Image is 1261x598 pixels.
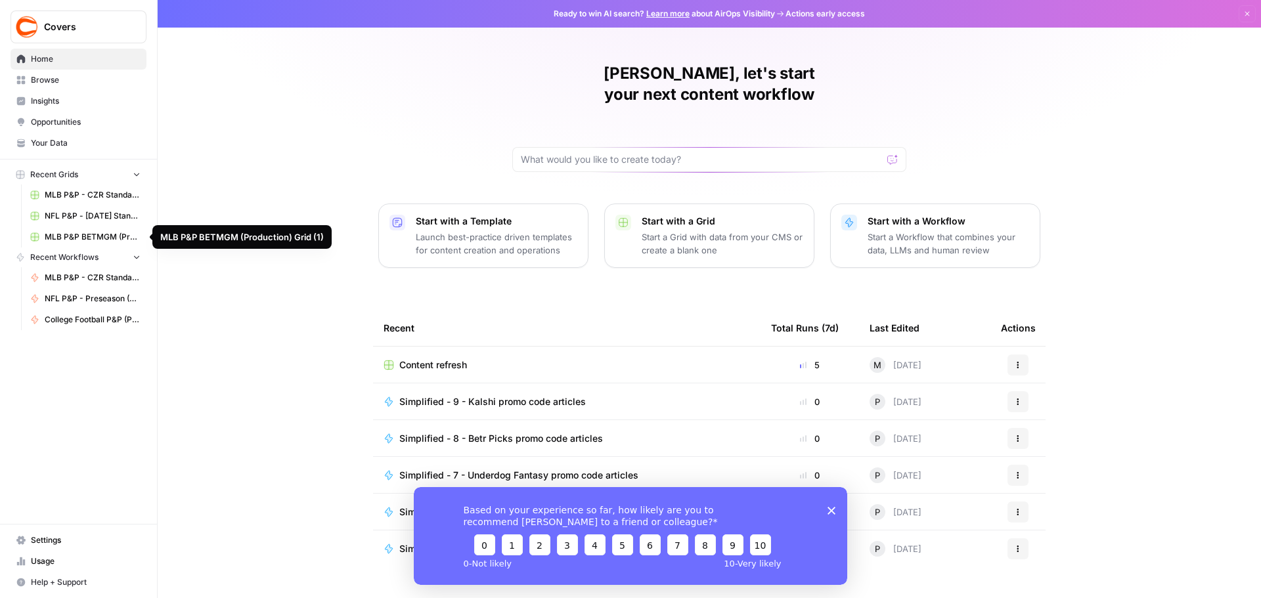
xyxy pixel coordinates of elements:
div: Total Runs (7d) [771,310,839,346]
button: Help + Support [11,572,146,593]
span: MLB P&P BETMGM (Production) Grid (1) [45,231,141,243]
a: Settings [11,530,146,551]
button: Recent Grids [11,165,146,184]
a: MLB P&P - CZR Standard (Production) Grid [24,184,146,205]
span: Actions early access [785,8,865,20]
span: Your Data [31,137,141,149]
div: [DATE] [870,467,921,483]
a: NFL P&P - Preseason (Production) [24,288,146,309]
div: [DATE] [870,357,921,373]
div: [DATE] [870,394,921,410]
iframe: Survey from AirOps [414,487,847,585]
a: Browse [11,70,146,91]
a: Insights [11,91,146,112]
p: Launch best-practice driven templates for content creation and operations [416,230,577,257]
div: 0 [771,395,849,408]
a: Simplified - 9 - Kalshi promo code articles [384,395,750,408]
a: MLB P&P BETMGM (Production) Grid (1) [24,226,146,247]
a: Content refresh [384,358,750,372]
p: Start with a Template [416,215,577,228]
span: NFL P&P - Preseason (Production) [45,293,141,305]
span: Browse [31,74,141,86]
a: Home [11,49,146,70]
span: Simplified - 7 - Underdog Fantasy promo code articles [399,469,638,482]
div: MLB P&P BETMGM (Production) Grid (1) [160,230,324,244]
span: Content refresh [399,358,467,372]
div: 5 [771,358,849,372]
input: What would you like to create today? [521,153,882,166]
span: M [874,358,881,372]
a: Simplified - 5 - Caesars Sportsbook promo code articles [384,542,750,555]
span: Home [31,53,141,65]
span: Recent Workflows [30,251,99,263]
button: Start with a GridStart a Grid with data from your CMS or create a blank one [604,203,814,268]
div: Recent [384,310,750,346]
span: Help + Support [31,576,141,588]
span: P [875,395,880,408]
span: Simplified - 6 - Fanatics Sportsbook promo articles [399,505,625,519]
span: P [875,542,880,555]
span: Simplified - 8 - Betr Picks promo code articles [399,432,603,445]
a: Your Data [11,133,146,154]
div: [DATE] [870,504,921,520]
div: 0 [771,432,849,445]
a: MLB P&P - CZR Standard (Production) [24,267,146,288]
span: Recent Grids [30,169,78,181]
p: Start with a Grid [642,215,803,228]
button: Start with a WorkflowStart a Workflow that combines your data, LLMs and human review [830,203,1040,268]
a: NFL P&P - [DATE] Standard (Production) Grid [24,205,146,226]
h1: [PERSON_NAME], let's start your next content workflow [512,63,906,105]
p: Start with a Workflow [868,215,1029,228]
div: [DATE] [870,431,921,446]
a: Simplified - 6 - Fanatics Sportsbook promo articles [384,505,750,519]
img: Covers Logo [15,15,39,39]
span: Usage [31,555,141,567]
button: Recent Workflows [11,247,146,267]
a: Simplified - 8 - Betr Picks promo code articles [384,432,750,445]
span: Insights [31,95,141,107]
div: 0 [771,469,849,482]
span: College Football P&P (Production) [45,314,141,326]
span: Simplified - 5 - Caesars Sportsbook promo code articles [399,542,647,555]
button: Workspace: Covers [11,11,146,43]
span: MLB P&P - CZR Standard (Production) [45,272,141,284]
span: Ready to win AI search? about AirOps Visibility [554,8,775,20]
span: Settings [31,534,141,546]
span: Covers [44,20,123,33]
div: [DATE] [870,541,921,557]
a: Learn more [646,9,690,18]
a: College Football P&P (Production) [24,309,146,330]
span: NFL P&P - [DATE] Standard (Production) Grid [45,210,141,222]
div: Actions [1001,310,1036,346]
span: Simplified - 9 - Kalshi promo code articles [399,395,586,408]
span: Opportunities [31,116,141,128]
p: Start a Grid with data from your CMS or create a blank one [642,230,803,257]
span: P [875,505,880,519]
a: Usage [11,551,146,572]
p: Start a Workflow that combines your data, LLMs and human review [868,230,1029,257]
span: P [875,469,880,482]
button: Start with a TemplateLaunch best-practice driven templates for content creation and operations [378,203,588,268]
span: P [875,432,880,445]
a: Simplified - 7 - Underdog Fantasy promo code articles [384,469,750,482]
span: MLB P&P - CZR Standard (Production) Grid [45,189,141,201]
a: Opportunities [11,112,146,133]
div: Last Edited [870,310,919,346]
